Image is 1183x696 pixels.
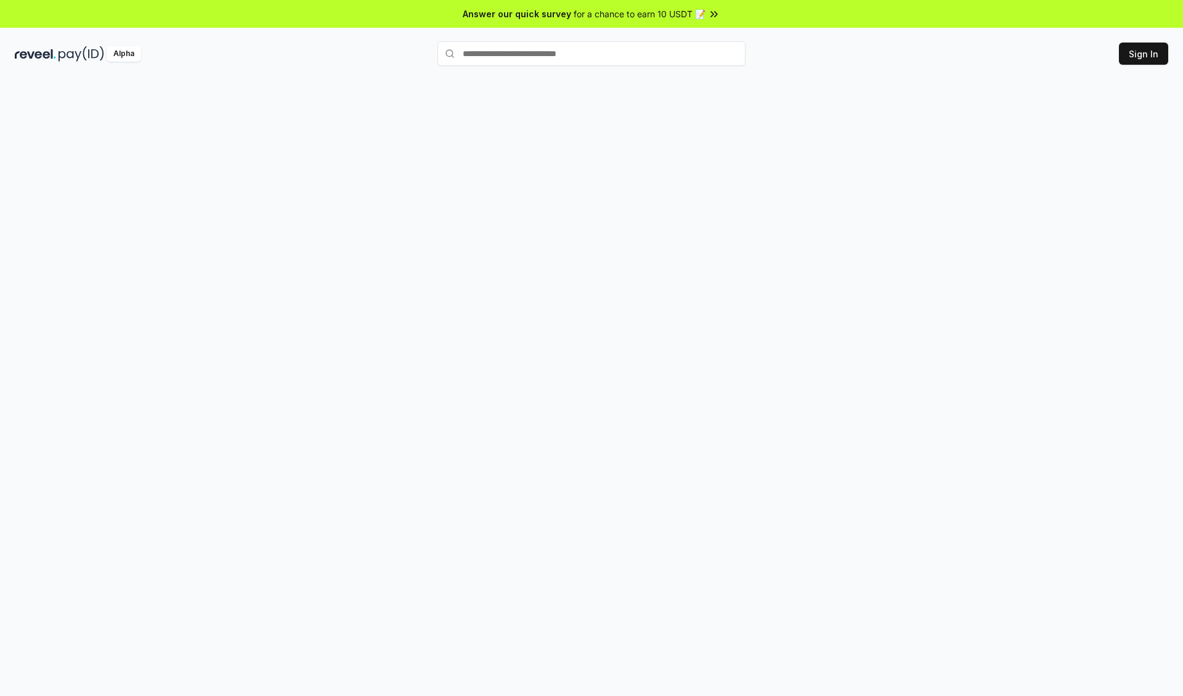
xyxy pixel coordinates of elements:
span: for a chance to earn 10 USDT 📝 [574,7,705,20]
img: pay_id [59,46,104,62]
span: Answer our quick survey [463,7,571,20]
button: Sign In [1119,43,1168,65]
div: Alpha [107,46,141,62]
img: reveel_dark [15,46,56,62]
